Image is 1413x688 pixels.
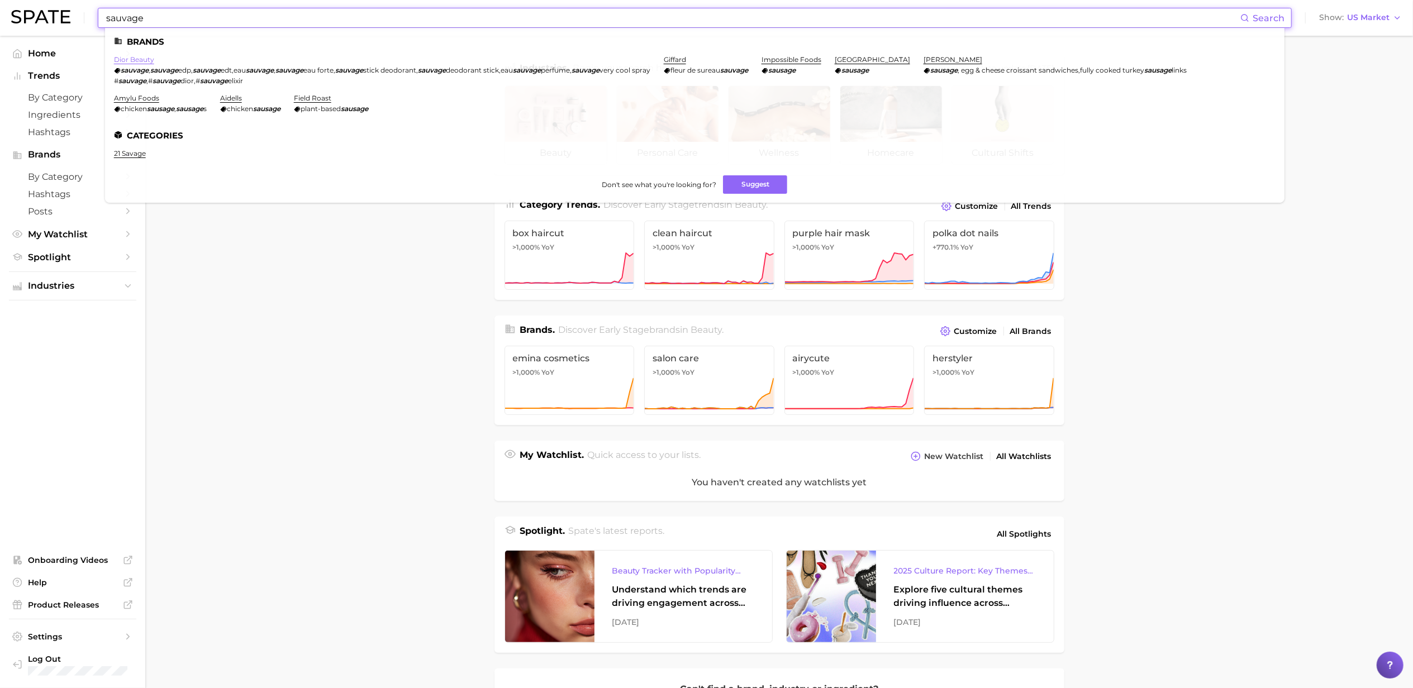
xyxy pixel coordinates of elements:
[793,368,820,376] span: >1,000%
[227,104,253,113] span: chicken
[720,66,748,74] em: sauvage
[28,206,117,217] span: Posts
[9,249,136,266] a: Spotlight
[335,66,363,74] em: sauvage
[9,89,136,106] a: by Category
[446,66,499,74] span: deodorant stick
[505,346,635,415] a: emina cosmetics>1,000% YoY
[505,550,773,643] a: Beauty Tracker with Popularity IndexUnderstand which trends are driving engagement across platfor...
[958,66,1079,74] span: , egg & cheese croissant sandwiches
[363,66,416,74] span: stick deodorant
[28,281,117,291] span: Industries
[653,353,766,364] span: salon care
[894,564,1036,577] div: 2025 Culture Report: Key Themes That Are Shaping Consumer Demand
[994,449,1054,464] a: All Watchlists
[612,615,754,629] div: [DATE]
[121,66,149,74] em: sauvage
[275,66,303,74] em: sauvage
[587,448,701,464] h2: Quick access to your lists.
[28,555,117,565] span: Onboarding Videos
[301,104,341,113] span: plant-based
[28,109,117,120] span: Ingredients
[200,77,228,85] em: sauvage
[9,168,136,185] a: by Category
[682,368,694,377] span: YoY
[114,104,207,113] div: ,
[997,452,1052,461] span: All Watchlists
[9,596,136,613] a: Product Releases
[925,452,984,461] span: New Watchlist
[513,368,540,376] span: >1,000%
[822,243,835,252] span: YoY
[28,229,117,240] span: My Watchlist
[1253,13,1284,23] span: Search
[28,171,117,182] span: by Category
[28,127,117,137] span: Hashtags
[894,583,1036,610] div: Explore five cultural themes driving influence across beauty, food, and pop culture.
[105,8,1240,27] input: Search here for a brand, industry, or ingredient
[9,226,136,243] a: My Watchlist
[1316,11,1405,25] button: ShowUS Market
[768,66,796,74] em: sausage
[28,252,117,262] span: Spotlight
[762,55,821,64] a: impossible foods
[670,66,720,74] span: fleur de sureau
[520,448,584,464] h1: My Watchlist.
[568,524,664,543] h2: Spate's latest reports.
[303,66,334,74] span: eau forte
[28,654,143,664] span: Log Out
[220,94,242,102] a: aidells
[1172,66,1187,74] span: links
[178,66,191,74] span: edp
[572,66,600,74] em: sauvage
[955,202,998,211] span: Customize
[735,199,766,210] span: beauty
[1007,324,1054,339] a: All Brands
[908,448,986,464] button: New Watchlist
[513,228,626,238] span: box haircut
[153,77,180,85] em: sauvage
[9,123,136,141] a: Hashtags
[203,104,207,113] span: s
[933,353,1046,364] span: herstyler
[938,323,1000,339] button: Customize
[682,243,694,252] span: YoY
[835,55,910,64] a: [GEOGRAPHIC_DATA]
[148,77,153,85] span: #
[513,243,540,251] span: >1,000%
[644,221,774,290] a: clean haircut>1,000% YoY
[150,66,178,74] em: sauvage
[9,574,136,591] a: Help
[784,221,915,290] a: purple hair mask>1,000% YoY
[1347,15,1390,21] span: US Market
[612,583,754,610] div: Understand which trends are driving engagement across platforms in the skin, hair, makeup, and fr...
[28,71,117,81] span: Trends
[924,66,1187,74] div: ,
[11,10,70,23] img: SPATE
[664,55,686,64] a: giffard
[1011,202,1052,211] span: All Trends
[822,368,835,377] span: YoY
[9,45,136,62] a: Home
[520,199,601,210] span: Category Trends .
[9,552,136,568] a: Onboarding Videos
[653,243,680,251] span: >1,000%
[176,104,203,113] em: sausage
[294,94,331,102] a: field roast
[9,146,136,163] button: Brands
[513,66,541,74] em: sauvage
[602,180,716,189] span: Don't see what you're looking for?
[9,628,136,645] a: Settings
[228,77,243,85] span: elixir
[995,524,1054,543] a: All Spotlights
[114,37,1276,46] li: Brands
[1010,327,1052,336] span: All Brands
[1319,15,1344,21] span: Show
[933,243,959,251] span: +770.1%
[793,353,906,364] span: airycute
[114,55,154,64] a: dior beauty
[28,632,117,642] span: Settings
[341,104,368,113] em: sausage
[9,68,136,84] button: Trends
[793,243,820,251] span: >1,000%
